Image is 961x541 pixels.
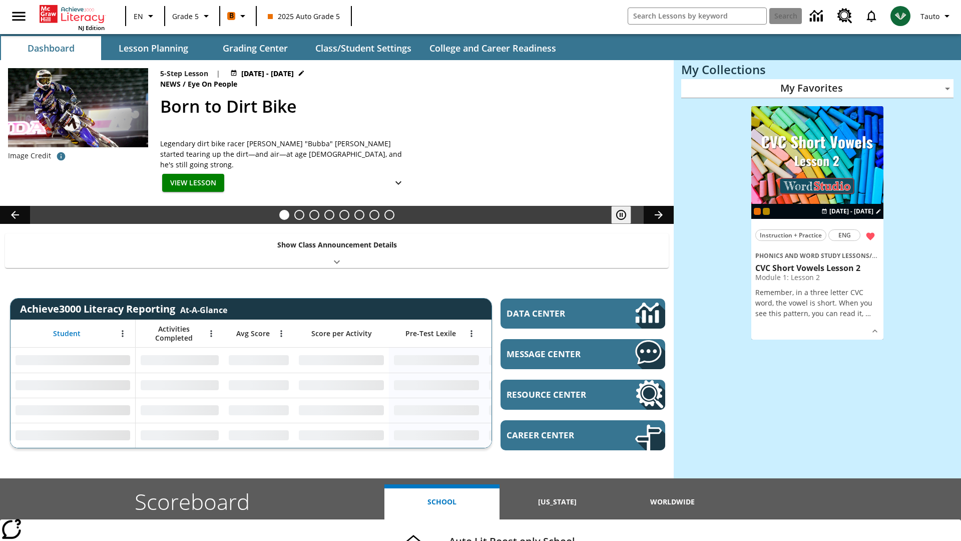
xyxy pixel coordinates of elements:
a: Message Center [501,339,665,369]
button: Class/Student Settings [307,36,419,60]
a: Data Center [804,3,831,30]
button: Open side menu [4,2,34,31]
div: At-A-Glance [180,303,227,316]
span: B [229,10,234,22]
h3: My Collections [681,63,953,77]
button: Open Menu [115,326,130,341]
button: Slide 1 Born to Dirt Bike [279,210,289,220]
a: Home [40,4,105,24]
div: Pause [611,206,641,224]
button: Credit: Rick Scuteri/AP Images [51,147,71,165]
button: Remove from Favorites [861,227,879,245]
span: Grade 5 [172,11,199,22]
button: Slide 4 One Idea, Lots of Hard Work [324,210,334,220]
span: EN [134,11,143,22]
span: NJ Edition [78,24,105,32]
span: Achieve3000 Literacy Reporting [20,302,227,316]
a: Career Center [501,420,665,450]
div: New 2025 class [763,208,770,215]
button: Slide 5 Pre-release lesson [339,210,349,220]
span: Avg Score [236,329,270,338]
button: Open Menu [204,326,219,341]
span: | [216,68,220,79]
span: Activities Completed [141,325,207,343]
div: No Data, [224,348,294,373]
a: Notifications [858,3,884,29]
span: News [160,79,183,90]
button: Grading Center [205,36,305,60]
span: Legendary dirt bike racer James "Bubba" Stewart started tearing up the dirt—and air—at age 4, and... [160,138,410,170]
button: Dashboard [1,36,101,60]
div: Legendary dirt bike racer [PERSON_NAME] "Bubba" [PERSON_NAME] started tearing up the dirt—and air... [160,138,410,170]
button: School [384,484,500,519]
span: ENG [838,230,851,240]
p: 5-Step Lesson [160,68,208,79]
div: No Data, [484,398,579,423]
button: Language: EN, Select a language [129,7,161,25]
span: … [865,309,871,318]
div: No Data, [484,423,579,448]
h3: CVC Short Vowels Lesson 2 [755,263,879,274]
button: Slide 2 Cars of the Future? [294,210,304,220]
button: Pause [611,206,631,224]
span: Tauto [920,11,939,22]
div: No Data, [484,348,579,373]
button: [US_STATE] [500,484,615,519]
span: / [869,250,877,260]
button: Open Menu [464,326,479,341]
button: Instruction + Practice [755,229,826,241]
div: No Data, [136,373,224,398]
div: Show Class Announcement Details [5,233,669,268]
a: Resource Center, Will open in new tab [501,380,665,410]
button: Worldwide [615,484,730,519]
span: Score per Activity [311,329,372,338]
button: Lesson carousel, Next [644,206,674,224]
h2: Born to Dirt Bike [160,94,662,119]
div: No Data, [224,423,294,448]
span: Instruction + Practice [760,230,822,240]
div: No Data, [136,348,224,373]
span: Career Center [507,429,605,441]
button: Aug 27 - Aug 27 Choose Dates [819,207,883,216]
span: 2025 Auto Grade 5 [268,11,340,22]
div: My Favorites [681,79,953,98]
span: [DATE] - [DATE] [829,207,873,216]
button: Show Details [388,174,408,192]
button: Slide 8 Sleepless in the Animal Kingdom [384,210,394,220]
button: View Lesson [162,174,224,192]
button: Lesson Planning [103,36,203,60]
img: Motocross racer James Stewart flies through the air on his dirt bike. [8,68,148,147]
button: Slide 7 Making a Difference for the Planet [369,210,379,220]
span: Eye On People [188,79,239,90]
span: Resource Center [507,389,605,400]
div: No Data, [136,398,224,423]
div: No Data, [484,373,579,398]
span: Message Center [507,348,605,360]
div: No Data, [224,398,294,423]
div: No Data, [136,423,224,448]
div: Current Class [754,208,761,215]
span: Phonics and Word Study Lessons [755,251,869,260]
button: Show Details [867,324,882,339]
span: Pre-Test Lexile [405,329,456,338]
div: Home [40,3,105,32]
button: Aug 26 - Aug 26 Choose Dates [228,68,307,79]
button: Boost Class color is orange. Change class color [223,7,253,25]
a: Data Center [501,299,665,329]
span: Topic: Phonics and Word Study Lessons/CVC Short Vowels [755,250,879,261]
p: Remember, in a three letter CVC word, the vowel is short. When you see this pattern, you can read... [755,287,879,319]
span: / [183,79,186,89]
span: [DATE] - [DATE] [241,68,294,79]
div: No Data, [224,373,294,398]
button: Open Menu [274,326,289,341]
span: Data Center [507,308,601,319]
button: College and Career Readiness [421,36,564,60]
button: Slide 6 Career Lesson [354,210,364,220]
div: lesson details [751,106,883,340]
img: avatar image [890,6,910,26]
span: Student [53,329,81,338]
button: Grade: Grade 5, Select a grade [168,7,216,25]
span: CVC Short Vowels [872,251,924,260]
